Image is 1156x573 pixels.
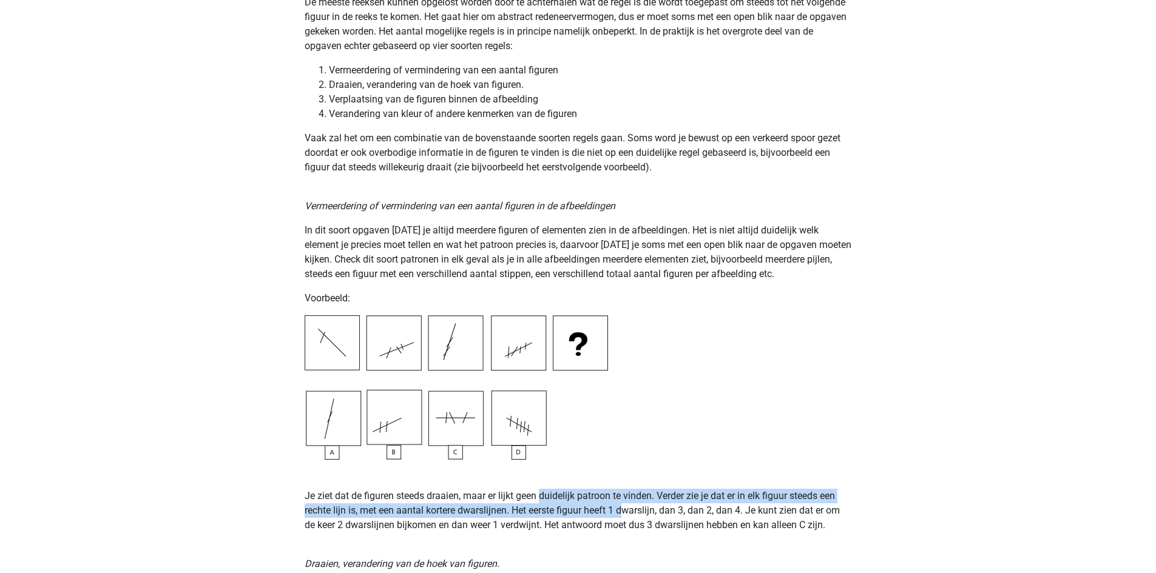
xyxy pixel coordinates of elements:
p: Voorbeeld: [305,291,852,306]
li: Vermeerdering of vermindering van een aantal figuren [329,63,852,78]
i: Vermeerdering of vermindering van een aantal figuren in de afbeeldingen [305,200,615,212]
p: In dit soort opgaven [DATE] je altijd meerdere figuren of elementen zien in de afbeeldingen. Het ... [305,223,852,281]
i: Draaien, verandering van de hoek van figuren. [305,558,499,569]
li: Draaien, verandering van de hoek van figuren. [329,78,852,92]
img: Inductive ReasoningExample3.png [305,315,608,460]
li: Verplaatsing van de figuren binnen de afbeelding [329,92,852,107]
p: Je ziet dat de figuren steeds draaien, maar er lijkt geen duidelijk patroon te vinden. Verder zie... [305,460,852,532]
p: Vaak zal het om een combinatie van de bovenstaande soorten regels gaan. Soms word je bewust op ee... [305,131,852,175]
li: Verandering van kleur of andere kenmerken van de figuren [329,107,852,121]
